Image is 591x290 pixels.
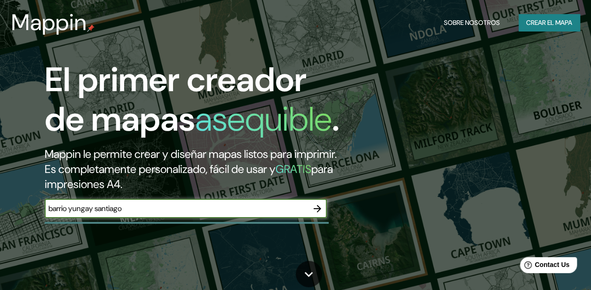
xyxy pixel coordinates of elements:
font: Crear el mapa [526,17,572,29]
h2: Mappin le permite crear y diseñar mapas listos para imprimir. Es completamente personalizado, fác... [45,147,340,192]
img: mappin-pin [87,24,95,32]
h3: Mappin [11,9,87,36]
h1: asequible [195,97,332,141]
iframe: Help widget launcher [507,253,581,280]
font: Sobre nosotros [444,17,500,29]
h5: GRATIS [276,162,311,176]
button: Crear el mapa [519,14,580,31]
input: Elige tu lugar favorito [45,203,308,214]
button: Sobre nosotros [440,14,504,31]
h1: El primer creador de mapas . [45,60,340,147]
